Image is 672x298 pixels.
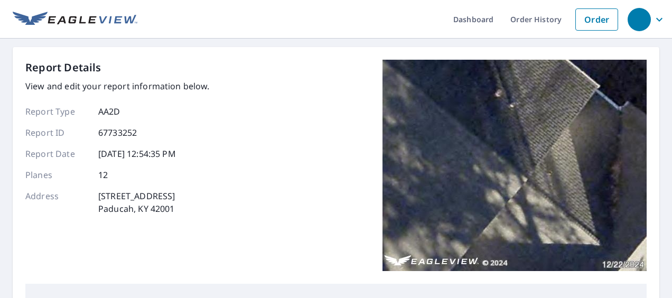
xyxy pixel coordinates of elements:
img: EV Logo [13,12,137,27]
p: Planes [25,169,89,181]
a: Order [575,8,618,31]
p: 12 [98,169,108,181]
p: Address [25,190,89,215]
p: Report Details [25,60,101,76]
p: [STREET_ADDRESS] Paducah, KY 42001 [98,190,175,215]
p: Report ID [25,126,89,139]
p: Report Type [25,105,89,118]
p: [DATE] 12:54:35 PM [98,147,176,160]
p: AA2D [98,105,120,118]
p: View and edit your report information below. [25,80,210,92]
img: Top image [382,60,647,271]
p: 67733252 [98,126,137,139]
p: Report Date [25,147,89,160]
